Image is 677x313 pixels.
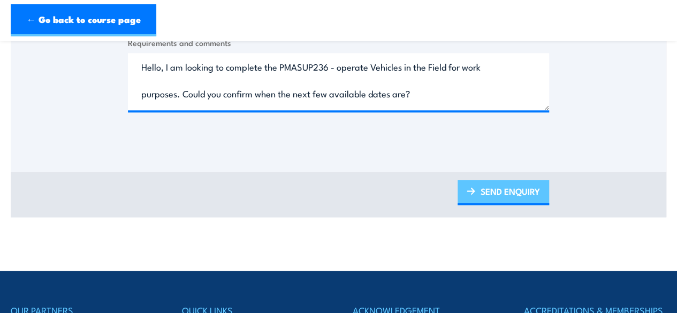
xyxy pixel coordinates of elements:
label: Requirements and comments [128,36,549,49]
a: ← Go back to course page [11,4,156,36]
a: SEND ENQUIRY [458,180,549,205]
